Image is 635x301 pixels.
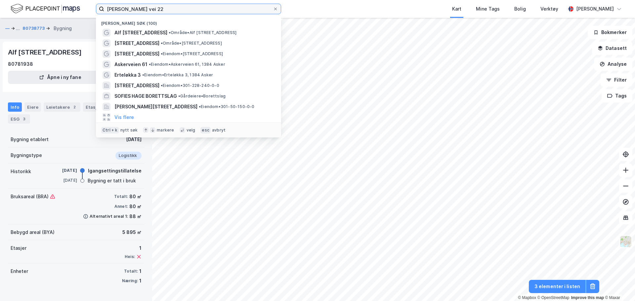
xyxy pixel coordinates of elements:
[537,295,570,300] a: OpenStreetMap
[71,104,78,110] div: 2
[149,62,225,67] span: Eiendom • Askerveien 61, 1384 Asker
[592,42,632,55] button: Datasett
[125,244,142,252] div: 1
[11,135,49,143] div: Bygning etablert
[602,89,632,102] button: Tags
[518,295,536,300] a: Mapbox
[114,50,159,58] span: [STREET_ADDRESS]
[576,5,614,13] div: [PERSON_NAME]
[114,204,128,209] div: Annet:
[51,177,77,183] div: [DATE]
[476,5,500,13] div: Mine Tags
[619,235,632,248] img: Z
[200,127,211,133] div: esc
[11,3,80,15] img: logo.f888ab2527a4732fd821a326f86c7f29.svg
[44,102,80,112] div: Leietakere
[199,104,255,109] span: Eiendom • 301-50-150-0-0
[101,127,119,133] div: Ctrl + k
[452,5,461,13] div: Kart
[157,128,174,133] div: markere
[199,104,201,109] span: •
[96,16,281,27] div: [PERSON_NAME] søk (100)
[90,214,128,219] div: Alternativt areal 1:
[126,135,142,143] div: [DATE]
[104,4,273,14] input: Søk på adresse, matrikkel, gårdeiere, leietakere eller personer
[139,267,142,275] div: 1
[212,128,226,133] div: avbryt
[161,51,163,56] span: •
[114,194,128,199] div: Totalt:
[602,269,635,301] iframe: Chat Widget
[11,267,28,275] div: Enheter
[122,278,138,283] div: Næring:
[161,41,163,46] span: •
[161,83,163,88] span: •
[571,295,604,300] a: Improve this map
[125,254,135,259] div: Heis:
[51,168,77,173] div: [DATE]
[187,128,195,133] div: velg
[114,92,177,100] span: SOFIES HAGE BORETTSLAG
[11,228,55,236] div: Bebygd areal (BYA)
[5,24,11,32] button: —
[129,203,142,210] div: 80 ㎡
[149,62,151,67] span: •
[139,277,142,285] div: 1
[8,71,112,84] button: Åpne i ny fane
[529,280,586,293] button: 3 elementer i listen
[514,5,526,13] div: Bolig
[178,94,226,99] span: Gårdeiere • Borettslag
[11,168,31,175] div: Historikk
[169,30,171,35] span: •
[178,94,180,98] span: •
[86,104,132,110] div: Etasjer og enheter
[11,244,26,252] div: Etasjer
[114,39,159,47] span: [STREET_ADDRESS]
[22,25,46,32] button: 80738773
[24,102,41,112] div: Eiere
[129,193,142,201] div: 80 ㎡
[161,51,223,56] span: Eiendom • [STREET_ADDRESS]
[120,128,138,133] div: nytt søk
[114,82,159,90] span: [STREET_ADDRESS]
[54,24,72,32] div: Bygning
[8,114,30,124] div: ESG
[114,60,148,68] span: Askerveien 61
[114,103,197,111] span: [PERSON_NAME][STREET_ADDRESS]
[114,71,141,79] span: Erteløkka 3
[601,73,632,87] button: Filter
[588,26,632,39] button: Bokmerker
[16,24,20,32] div: ...
[142,72,213,78] span: Eiendom • Erteløkka 3, 1384 Asker
[540,5,558,13] div: Verktøy
[122,228,142,236] div: 5 895 ㎡
[124,269,138,274] div: Totalt:
[594,57,632,71] button: Analyse
[88,167,142,175] div: Igangsettingstillatelse
[8,60,33,68] div: 80781938
[11,151,42,159] div: Bygningstype
[21,116,27,122] div: 3
[114,113,134,121] button: Vis flere
[169,30,237,35] span: Område • Alf [STREET_ADDRESS]
[11,193,55,201] div: Bruksareal (BRA)
[88,177,136,185] div: Bygning er tatt i bruk
[8,47,83,57] div: Alf [STREET_ADDRESS]
[161,41,222,46] span: Område • [STREET_ADDRESS]
[8,102,22,112] div: Info
[129,212,142,220] div: 88 ㎡
[161,83,219,88] span: Eiendom • 301-228-240-0-0
[114,29,167,37] span: Alf [STREET_ADDRESS]
[142,72,144,77] span: •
